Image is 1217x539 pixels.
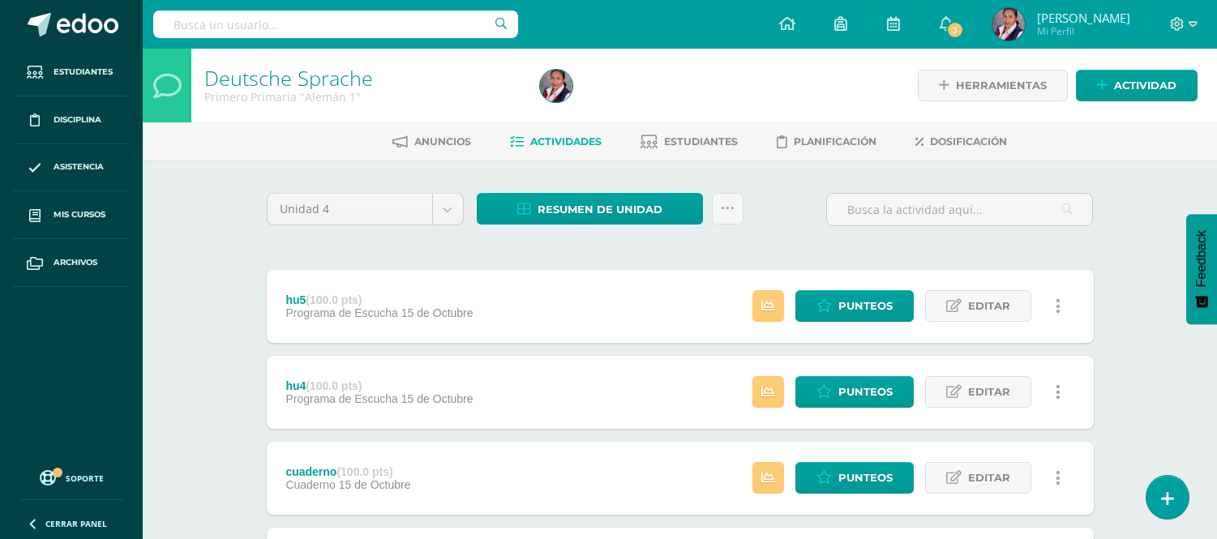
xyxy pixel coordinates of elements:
[1076,70,1198,101] a: Actividad
[540,70,572,102] img: 7553e2040392ab0c00c32bf568c83c81.png
[992,8,1025,41] img: 7553e2040392ab0c00c32bf568c83c81.png
[915,129,1007,155] a: Dosificación
[392,129,471,155] a: Anuncios
[401,306,474,319] span: 15 de Octubre
[336,465,392,478] strong: (100.0 pts)
[54,113,101,126] span: Disciplina
[827,194,1092,225] input: Busca la actividad aquí...
[204,66,521,89] h1: Deutsche Sprache
[13,144,130,192] a: Asistencia
[1037,10,1130,26] span: [PERSON_NAME]
[13,191,130,239] a: Mis cursos
[153,11,518,38] input: Busca un usuario...
[838,377,893,407] span: Punteos
[968,463,1010,493] span: Editar
[510,129,602,155] a: Actividades
[414,135,471,148] span: Anuncios
[45,518,107,529] span: Cerrar panel
[838,291,893,321] span: Punteos
[838,463,893,493] span: Punteos
[946,21,964,39] span: 3
[530,135,602,148] span: Actividades
[54,66,113,79] span: Estudiantes
[268,194,463,225] a: Unidad 4
[54,256,97,269] span: Archivos
[280,194,420,225] span: Unidad 4
[1037,24,1130,38] span: Mi Perfil
[54,208,105,221] span: Mis cursos
[13,49,130,96] a: Estudiantes
[956,71,1047,101] span: Herramientas
[204,64,373,92] a: Deutsche Sprache
[339,478,411,491] span: 15 de Octubre
[1186,214,1217,324] button: Feedback - Mostrar encuesta
[13,239,130,287] a: Archivos
[66,473,104,484] span: Soporte
[794,135,876,148] span: Planificación
[285,465,410,478] div: cuaderno
[918,70,1068,101] a: Herramientas
[1114,71,1176,101] span: Actividad
[285,306,398,319] span: Programa de Escucha
[795,462,914,494] a: Punteos
[477,193,703,225] a: Resumen de unidad
[306,379,362,392] strong: (100.0 pts)
[795,376,914,408] a: Punteos
[306,293,362,306] strong: (100.0 pts)
[1194,230,1209,287] span: Feedback
[13,96,130,144] a: Disciplina
[968,291,1010,321] span: Editar
[285,478,336,491] span: Cuaderno
[930,135,1007,148] span: Dosificación
[641,129,738,155] a: Estudiantes
[401,392,474,405] span: 15 de Octubre
[19,466,123,488] a: Soporte
[285,379,473,392] div: hu4
[54,160,104,173] span: Asistencia
[204,89,521,105] div: Primero Primaria 'Alemán 1'
[285,293,473,306] div: hu5
[777,129,876,155] a: Planificación
[795,290,914,322] a: Punteos
[285,392,398,405] span: Programa de Escucha
[538,195,662,225] span: Resumen de unidad
[664,135,738,148] span: Estudiantes
[968,377,1010,407] span: Editar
